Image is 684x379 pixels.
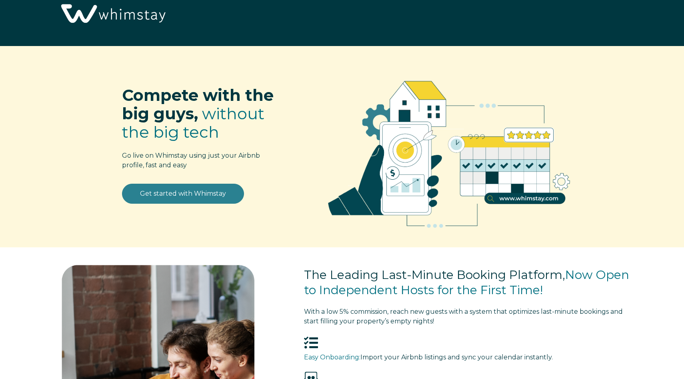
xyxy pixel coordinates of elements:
[122,104,264,142] span: without the big tech
[122,152,260,169] span: Go live on Whimstay using just your Airbnb profile, fast and easy
[304,267,629,297] span: Now Open to Independent Hosts for the First Time!
[308,58,590,243] img: RBO Ilustrations-02
[304,353,360,361] span: Easy Onboarding:
[360,353,553,361] span: Import your Airbnb listings and sync your calendar instantly.
[304,267,565,282] span: The Leading Last-Minute Booking Platform,
[304,308,623,325] span: With a low 5% commission, reach new guests with a system that optimizes last-minute bookings and s
[122,184,244,204] a: Get started with Whimstay
[122,85,274,123] span: Compete with the big guys,
[304,308,623,325] span: tart filling your property’s empty nights!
